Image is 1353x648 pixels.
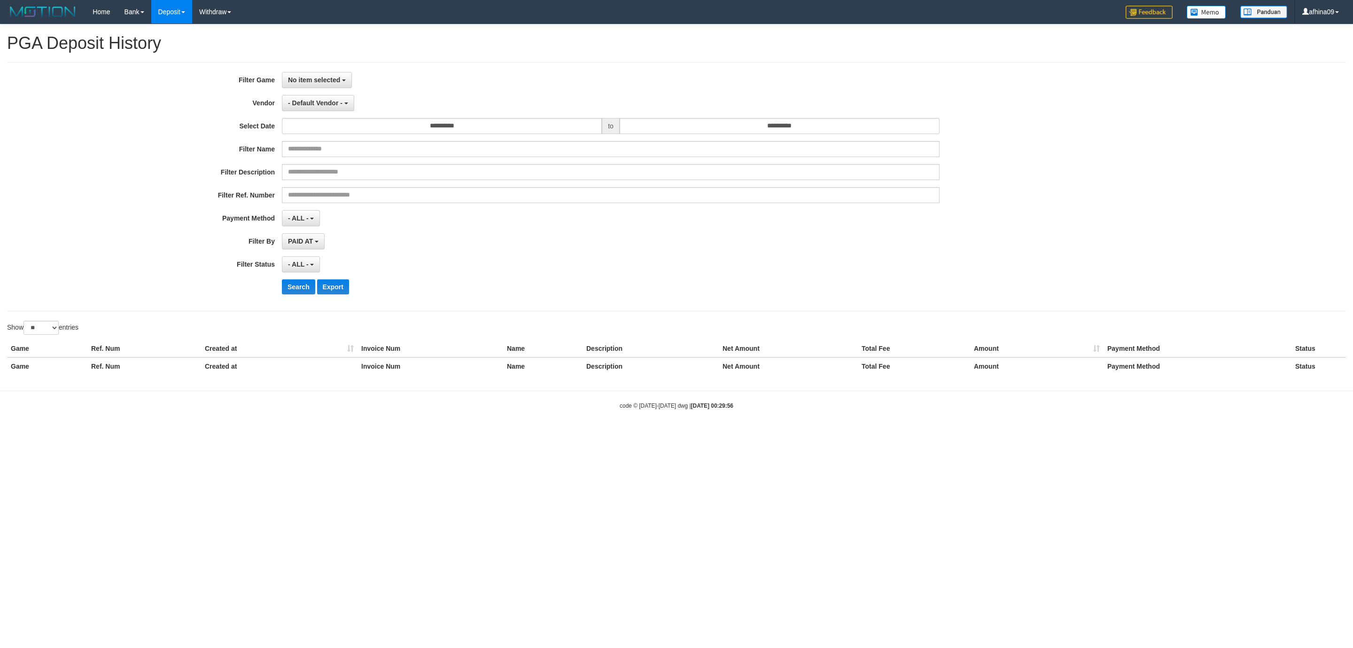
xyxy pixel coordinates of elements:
[970,340,1104,357] th: Amount
[1291,340,1346,357] th: Status
[358,357,503,375] th: Invoice Num
[1126,6,1173,19] img: Feedback.jpg
[282,210,320,226] button: - ALL -
[23,321,59,335] select: Showentries
[719,340,858,357] th: Net Amount
[1240,6,1287,18] img: panduan.png
[358,340,503,357] th: Invoice Num
[583,340,719,357] th: Description
[503,340,583,357] th: Name
[87,357,201,375] th: Ref. Num
[1187,6,1226,19] img: Button%20Memo.svg
[503,357,583,375] th: Name
[602,118,620,134] span: to
[282,279,315,294] button: Search
[201,357,358,375] th: Created at
[288,99,342,107] span: - Default Vendor -
[288,261,309,268] span: - ALL -
[87,340,201,357] th: Ref. Num
[7,321,78,335] label: Show entries
[1104,340,1291,357] th: Payment Method
[7,357,87,375] th: Game
[201,340,358,357] th: Created at
[7,5,78,19] img: MOTION_logo.png
[970,357,1104,375] th: Amount
[282,233,325,249] button: PAID AT
[858,357,970,375] th: Total Fee
[7,34,1346,53] h1: PGA Deposit History
[288,76,340,84] span: No item selected
[1104,357,1291,375] th: Payment Method
[691,403,733,409] strong: [DATE] 00:29:56
[7,340,87,357] th: Game
[317,279,349,294] button: Export
[1291,357,1346,375] th: Status
[288,214,309,222] span: - ALL -
[719,357,858,375] th: Net Amount
[282,95,354,111] button: - Default Vendor -
[288,237,313,245] span: PAID AT
[858,340,970,357] th: Total Fee
[620,403,733,409] small: code © [DATE]-[DATE] dwg |
[583,357,719,375] th: Description
[282,72,352,88] button: No item selected
[282,256,320,272] button: - ALL -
